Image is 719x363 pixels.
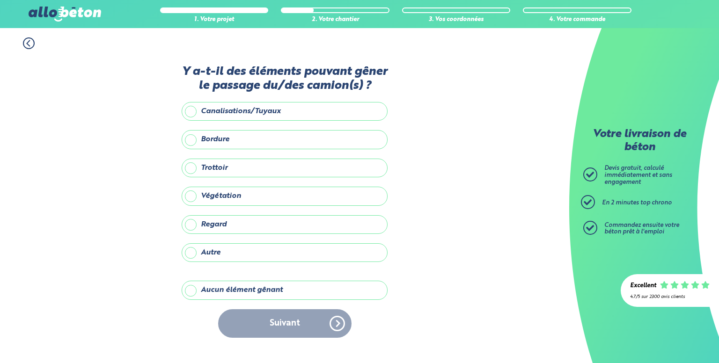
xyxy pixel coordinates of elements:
label: Autre [182,243,388,262]
span: Commandez ensuite votre béton prêt à l'emploi [604,222,679,235]
iframe: Help widget launcher [636,327,709,353]
span: En 2 minutes top chrono [602,200,672,206]
label: Trottoir [182,159,388,177]
p: Votre livraison de béton [586,128,693,154]
div: 4.7/5 sur 2300 avis clients [630,294,710,299]
div: 3. Vos coordonnées [402,16,511,23]
div: 1. Votre projet [160,16,269,23]
label: Bordure [182,130,388,149]
span: Devis gratuit, calculé immédiatement et sans engagement [604,165,672,185]
label: Y a-t-il des éléments pouvant gêner le passage du/des camion(s) ? [182,65,388,93]
label: Aucun élément gênant [182,281,388,299]
label: Regard [182,215,388,234]
label: Végétation [182,187,388,205]
div: 4. Votre commande [523,16,631,23]
img: allobéton [29,7,101,22]
div: Excellent [630,283,656,290]
div: 2. Votre chantier [281,16,389,23]
label: Canalisations/Tuyaux [182,102,388,121]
